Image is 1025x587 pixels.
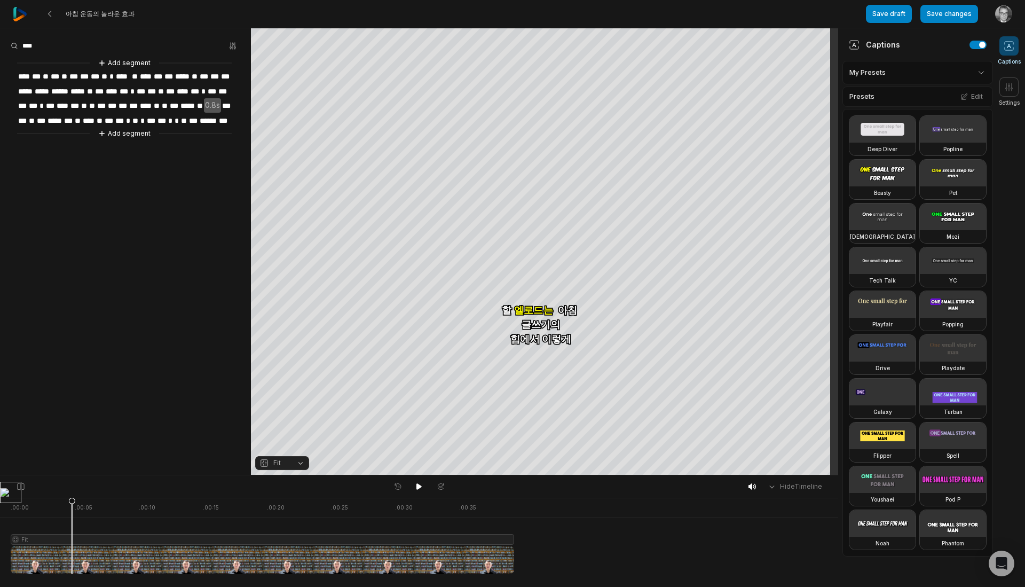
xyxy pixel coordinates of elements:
[949,276,957,285] h3: YC
[949,189,957,197] h3: Pet
[999,99,1020,107] span: Settings
[849,39,900,50] div: Captions
[873,408,892,416] h3: Galaxy
[945,495,960,504] h3: Pod P
[942,320,964,328] h3: Popping
[764,479,825,495] button: HideTimeline
[871,495,894,504] h3: Youshaei
[957,90,986,104] button: Edit
[876,364,890,372] h3: Drive
[947,232,959,241] h3: Mozi
[998,36,1021,66] button: Captions
[942,539,964,547] h3: Phantom
[999,77,1020,107] button: Settings
[874,189,891,197] h3: Beasty
[876,539,889,547] h3: Noah
[255,456,309,470] button: Fit
[943,145,963,153] h3: Popline
[66,10,135,18] span: 아침 운동의 놀라운 효과
[850,232,915,241] h3: [DEMOGRAPHIC_DATA]
[989,551,1014,576] div: Open Intercom Messenger
[842,87,993,107] div: Presets
[842,61,993,84] div: My Presets
[873,451,892,460] h3: Flipper
[866,5,912,23] button: Save draft
[13,7,27,21] img: reap
[96,57,153,69] button: Add segment
[942,364,965,372] h3: Playdate
[869,276,896,285] h3: Tech Talk
[920,5,978,23] button: Save changes
[872,320,893,328] h3: Playfair
[998,58,1021,66] span: Captions
[944,408,963,416] h3: Turban
[96,128,153,139] button: Add segment
[273,458,281,468] span: Fit
[868,145,897,153] h3: Deep Diver
[204,98,221,113] span: 0.8s
[947,451,959,460] h3: Spell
